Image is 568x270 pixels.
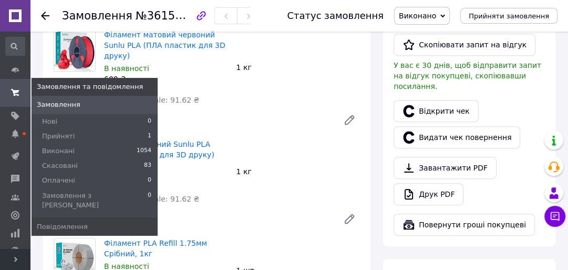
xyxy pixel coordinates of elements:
[104,31,225,60] a: Філамент матовий червоний Sunlu PLA (ПЛА пластик для 3D друку)
[232,60,365,75] div: 1 кг
[42,191,148,210] span: Замовлення з [PERSON_NAME]
[148,117,151,126] span: 0
[41,11,49,21] div: Повернутися назад
[104,173,228,183] div: 600 ₴
[42,117,57,126] span: Нові
[42,176,75,185] span: Оплачені
[37,222,88,232] span: Повідомлення
[104,74,228,84] div: 600 ₴
[287,11,384,21] div: Статус замовлення
[37,82,143,92] span: Замовлення та повідомлення
[394,183,463,205] a: Друк PDF
[62,9,132,22] span: Замовлення
[148,132,151,141] span: 1
[460,8,557,24] button: Прийняти замовлення
[339,208,360,229] a: Редагувати
[104,140,214,159] a: Філамент чорний Sunlu PLA (ПЛА пластик для 3D друку)
[399,12,436,20] span: Виконано
[136,9,210,22] span: №361589162
[339,109,360,131] a: Редагувати
[32,218,158,236] a: Повідомлення
[42,161,78,171] span: Скасовані
[394,100,479,122] a: Відкрити чек
[104,64,149,73] span: В наявності
[144,161,151,171] span: 83
[394,157,497,179] a: Завантажити PDF
[232,164,365,179] div: 1 кг
[100,113,335,127] div: 600 ₴
[148,191,151,210] span: 0
[148,176,151,185] span: 0
[32,96,158,114] a: Замовлення
[54,30,95,71] img: Філамент матовий червоний Sunlu PLA (ПЛА пластик для 3D друку)
[100,212,335,226] div: 600 ₴
[394,126,520,148] button: Видати чек повернення
[42,146,75,156] span: Виконані
[394,214,535,236] button: Повернути гроші покупцеві
[394,61,541,91] span: У вас є 30 днів, щоб відправити запит на відгук покупцеві, скопіювавши посилання.
[37,100,80,109] span: Замовлення
[469,12,549,20] span: Прийняти замовлення
[137,146,151,156] span: 1054
[104,239,207,258] a: Філамент PLA Refill 1.75мм Срібний, 1кг
[42,132,75,141] span: Прийняті
[544,206,565,227] button: Чат з покупцем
